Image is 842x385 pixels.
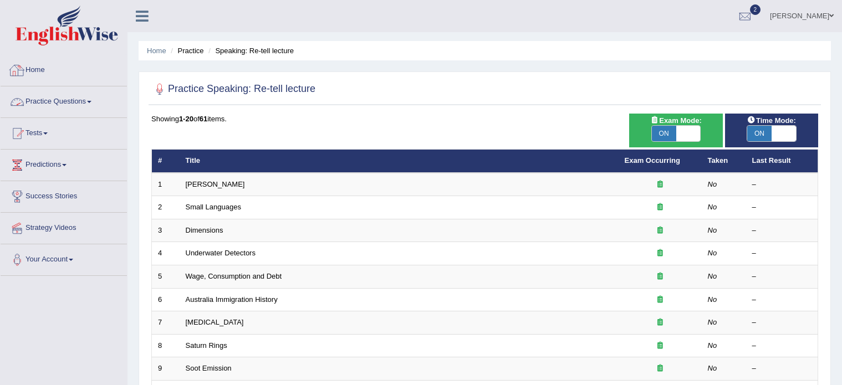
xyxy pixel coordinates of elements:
[625,225,696,236] div: Exam occurring question
[752,295,812,305] div: –
[152,242,180,265] td: 4
[652,126,676,141] span: ON
[708,226,717,234] em: No
[752,248,812,259] div: –
[186,295,278,304] a: Australia Immigration History
[147,47,166,55] a: Home
[750,4,761,15] span: 2
[1,118,127,146] a: Tests
[752,341,812,351] div: –
[1,244,127,272] a: Your Account
[186,341,227,350] a: Saturn Rings
[186,249,256,257] a: Underwater Detectors
[625,363,696,374] div: Exam occurring question
[200,115,207,123] b: 61
[1,213,127,240] a: Strategy Videos
[708,295,717,304] em: No
[752,179,812,190] div: –
[152,357,180,381] td: 9
[625,202,696,213] div: Exam occurring question
[152,196,180,219] td: 2
[629,114,722,147] div: Show exams occurring in exams
[152,219,180,242] td: 3
[752,317,812,328] div: –
[747,126,772,141] span: ON
[186,272,282,280] a: Wage, Consumption and Debt
[752,225,812,236] div: –
[186,226,223,234] a: Dimensions
[152,288,180,311] td: 6
[752,202,812,213] div: –
[746,150,818,173] th: Last Result
[152,334,180,357] td: 8
[702,150,746,173] th: Taken
[743,115,800,126] span: Time Mode:
[625,317,696,328] div: Exam occurring question
[186,180,245,188] a: [PERSON_NAME]
[206,45,294,56] li: Speaking: Re-tell lecture
[186,318,244,326] a: [MEDICAL_DATA]
[708,272,717,280] em: No
[152,150,180,173] th: #
[625,271,696,282] div: Exam occurring question
[1,86,127,114] a: Practice Questions
[625,179,696,190] div: Exam occurring question
[1,181,127,209] a: Success Stories
[151,114,818,124] div: Showing of items.
[180,150,619,173] th: Title
[186,203,241,211] a: Small Languages
[179,115,193,123] b: 1-20
[625,156,680,165] a: Exam Occurring
[1,150,127,177] a: Predictions
[752,363,812,374] div: –
[708,318,717,326] em: No
[708,249,717,257] em: No
[625,248,696,259] div: Exam occurring question
[646,115,706,126] span: Exam Mode:
[152,173,180,196] td: 1
[1,55,127,83] a: Home
[708,203,717,211] em: No
[152,265,180,289] td: 5
[168,45,203,56] li: Practice
[752,271,812,282] div: –
[151,81,315,97] h2: Practice Speaking: Re-tell lecture
[625,341,696,351] div: Exam occurring question
[625,295,696,305] div: Exam occurring question
[152,311,180,335] td: 7
[186,364,232,372] a: Soot Emission
[708,364,717,372] em: No
[708,341,717,350] em: No
[708,180,717,188] em: No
